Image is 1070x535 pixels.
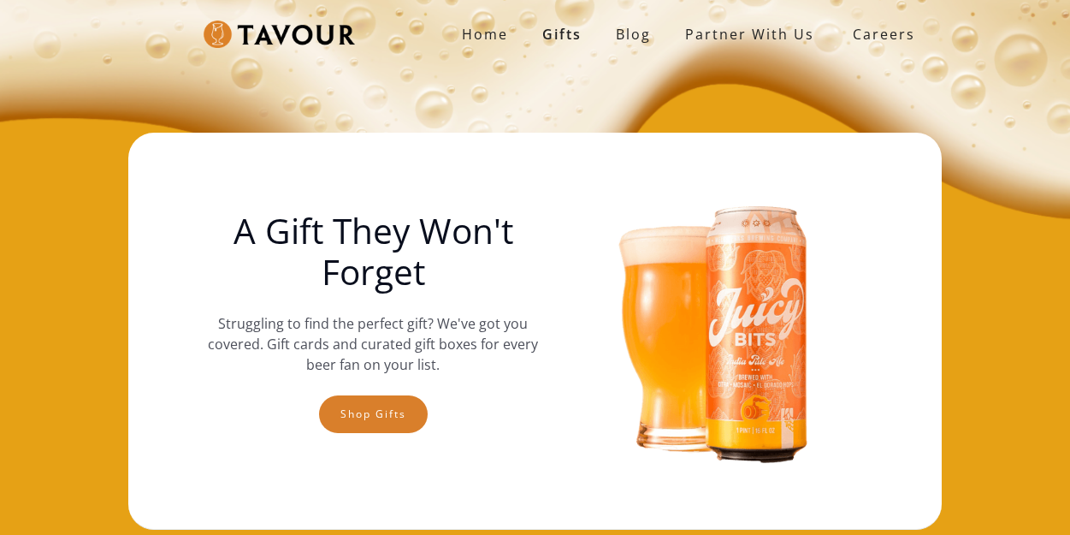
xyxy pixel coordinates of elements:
[599,17,668,51] a: Blog
[831,10,928,58] a: Careers
[198,313,548,375] p: Struggling to find the perfect gift? We've got you covered. Gift cards and curated gift boxes for...
[198,211,548,293] h1: A Gift They Won't Forget
[853,17,915,51] strong: Careers
[462,25,508,44] strong: Home
[319,395,428,433] a: Shop gifts
[445,17,525,51] a: Home
[525,17,599,51] a: Gifts
[668,17,831,51] a: partner with us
